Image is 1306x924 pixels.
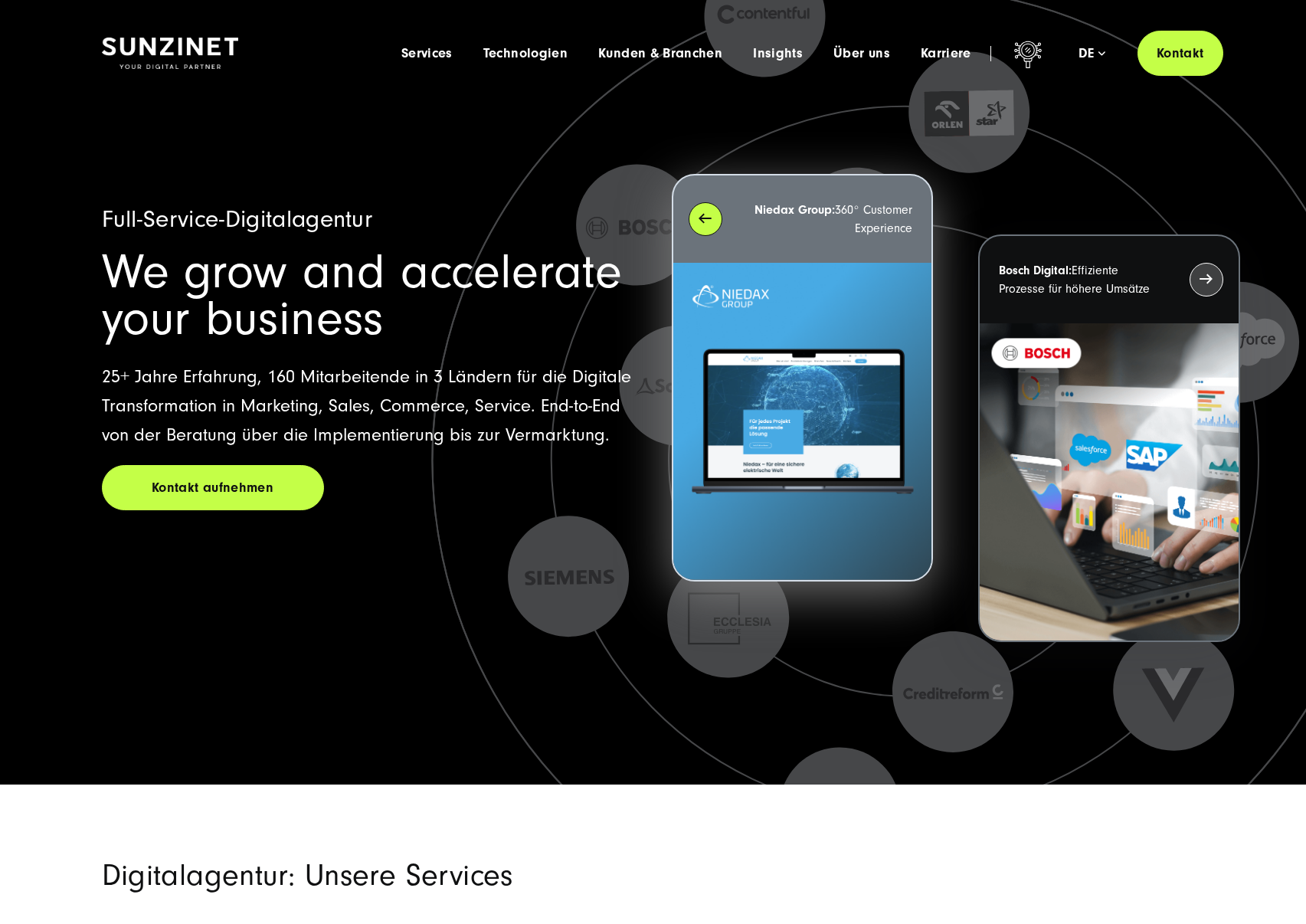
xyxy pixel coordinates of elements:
p: 360° Customer Experience [750,201,912,238]
img: Letztes Projekt von Niedax. Ein Laptop auf dem die Niedax Website geöffnet ist, auf blauem Hinter... [673,263,931,581]
h2: Digitalagentur: Unsere Services [102,861,830,890]
strong: Niedax Group: [754,203,835,217]
img: SUNZINET Full Service Digital Agentur [102,38,238,70]
strong: Bosch Digital: [999,264,1072,277]
a: Insights [753,46,803,61]
a: Über uns [833,46,890,61]
span: Full-Service-Digitalagentur [102,205,373,233]
div: de [1079,46,1105,61]
a: Services [401,46,453,61]
img: BOSCH - Kundeprojekt - Digital Transformation Agentur SUNZINET [980,323,1238,641]
p: 25+ Jahre Erfahrung, 160 Mitarbeitende in 3 Ländern für die Digitale Transformation in Marketing,... [102,362,635,450]
a: Karriere [921,46,971,61]
button: Niedax Group:360° Customer Experience Letztes Projekt von Niedax. Ein Laptop auf dem die Niedax W... [672,174,933,582]
p: Effiziente Prozesse für höhere Umsätze [999,261,1161,298]
button: Bosch Digital:Effiziente Prozesse für höhere Umsätze BOSCH - Kundeprojekt - Digital Transformatio... [978,234,1239,643]
a: Kontakt [1137,31,1223,76]
a: Kunden & Branchen [598,46,722,61]
a: Kontakt aufnehmen [102,465,324,510]
a: Technologien [483,46,568,61]
span: We grow and accelerate your business [102,244,622,346]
